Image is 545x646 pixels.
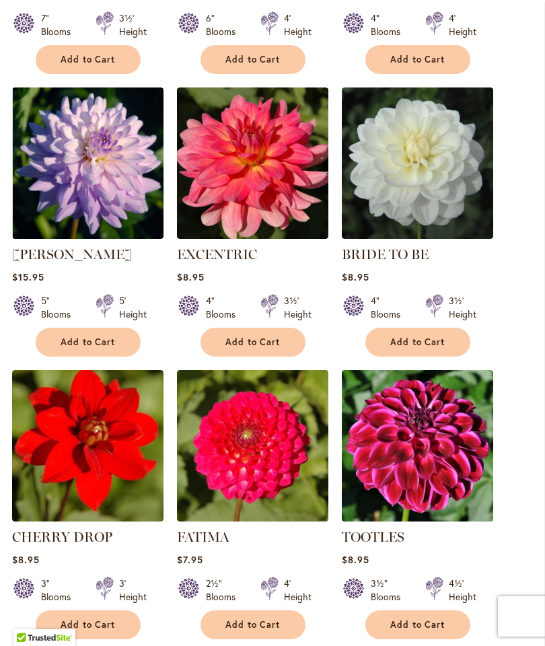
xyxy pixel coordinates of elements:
a: Tootles [342,511,493,524]
a: [PERSON_NAME] [12,246,132,262]
span: Add to Cart [390,54,445,65]
img: JORDAN NICOLE [12,87,163,239]
button: Add to Cart [201,328,305,357]
img: FATIMA [177,370,328,522]
span: $8.95 [342,271,369,283]
span: Add to Cart [225,54,281,65]
iframe: Launch Accessibility Center [10,598,48,636]
span: Add to Cart [390,336,445,348]
button: Add to Cart [365,328,470,357]
a: FATIMA [177,511,328,524]
span: Add to Cart [390,619,445,631]
div: 5' Height [119,294,147,321]
div: 5" Blooms [41,294,79,321]
a: JORDAN NICOLE [12,229,163,242]
div: 4½' Height [449,577,476,604]
img: BRIDE TO BE [342,87,493,239]
div: 6" Blooms [206,11,244,38]
span: Add to Cart [225,336,281,348]
div: 4" Blooms [206,294,244,321]
a: EXCENTRIC [177,246,257,262]
div: 4' Height [284,11,312,38]
div: 3" Blooms [41,577,79,604]
a: CHERRY DROP [12,511,163,524]
a: FATIMA [177,529,229,545]
div: 2½" Blooms [206,577,244,604]
div: 4" Blooms [371,11,409,38]
span: $7.95 [177,553,203,566]
div: 4' Height [284,577,312,604]
button: Add to Cart [36,45,141,74]
a: TOOTLES [342,529,404,545]
div: 3½" Blooms [371,577,409,604]
a: CHERRY DROP [12,529,112,545]
button: Add to Cart [365,610,470,639]
div: 4" Blooms [371,294,409,321]
span: $15.95 [12,271,44,283]
button: Add to Cart [36,328,141,357]
img: EXCENTRIC [177,87,328,239]
span: $8.95 [342,553,369,566]
div: 3' Height [119,577,147,604]
button: Add to Cart [36,610,141,639]
div: 7" Blooms [41,11,79,38]
span: Add to Cart [61,54,116,65]
button: Add to Cart [201,610,305,639]
span: Add to Cart [61,336,116,348]
a: BRIDE TO BE [342,246,429,262]
a: EXCENTRIC [177,229,328,242]
span: Add to Cart [225,619,281,631]
span: $8.95 [177,271,205,283]
div: 3½' Height [119,11,147,38]
img: CHERRY DROP [12,370,163,522]
div: 3½' Height [449,294,476,321]
div: 3½' Height [284,294,312,321]
span: Add to Cart [61,619,116,631]
button: Add to Cart [365,45,470,74]
div: 4' Height [449,11,476,38]
img: Tootles [342,370,493,522]
span: $8.95 [12,553,40,566]
button: Add to Cart [201,45,305,74]
a: BRIDE TO BE [342,229,493,242]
